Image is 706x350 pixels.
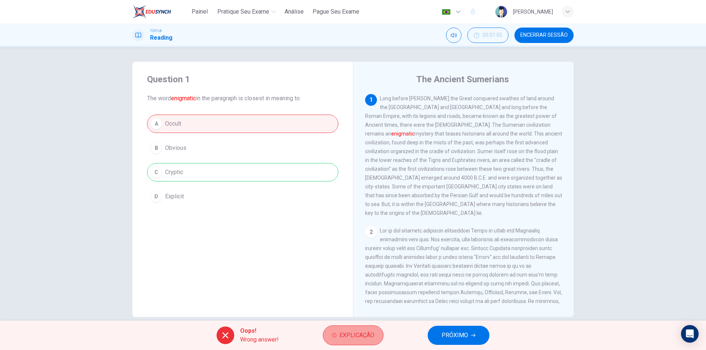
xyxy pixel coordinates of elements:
[365,95,562,216] span: Long before [PERSON_NAME] the Great conquered swathes of land around the [GEOGRAPHIC_DATA] and [G...
[416,73,509,85] h4: The Ancient Sumerians
[482,32,502,38] span: 00:01:05
[240,326,279,335] span: Oops!
[391,131,414,137] font: enigmatic
[313,7,359,16] span: Pague Seu Exame
[285,7,304,16] span: Análise
[240,335,279,344] span: Wrong answer!
[681,325,699,343] div: Open Intercom Messenger
[323,325,384,345] button: Explicação
[132,4,188,19] a: EduSynch logo
[147,73,338,85] h4: Question 1
[520,32,568,38] span: Encerrar Sessão
[188,5,211,18] button: Painel
[310,5,362,18] button: Pague Seu Exame
[495,6,507,18] img: Profile picture
[467,28,509,43] div: Esconder
[365,226,377,238] div: 2
[442,330,468,340] span: PRÓXIMO
[446,28,461,43] div: Silenciar
[442,9,451,15] img: pt
[514,28,574,43] button: Encerrar Sessão
[282,5,307,18] button: Análise
[467,28,509,43] button: 00:01:05
[150,28,162,33] span: TOEFL®
[132,4,171,19] img: EduSynch logo
[171,95,196,102] font: enigmatic
[147,94,338,103] span: The word in the paragraph is closest in meaning to:
[150,33,172,42] h1: Reading
[428,326,489,345] button: PRÓXIMO
[214,5,279,18] button: Pratique seu exame
[339,330,374,340] span: Explicação
[192,7,208,16] span: Painel
[217,7,269,16] span: Pratique seu exame
[365,94,377,106] div: 1
[513,7,553,16] div: [PERSON_NAME]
